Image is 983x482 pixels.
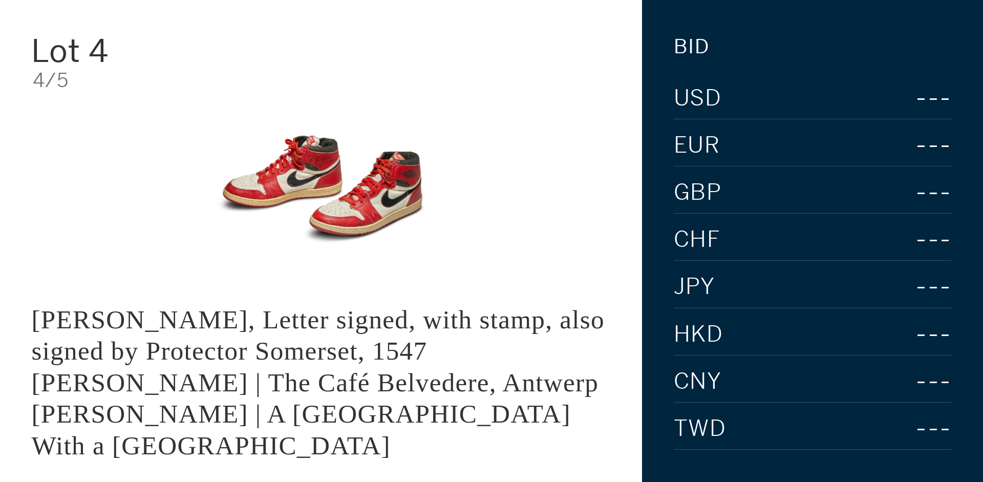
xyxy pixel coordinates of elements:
div: 4/5 [33,71,611,90]
div: --- [881,366,952,397]
div: --- [864,413,952,444]
div: Lot 4 [31,35,224,67]
img: King Edward VI, Letter signed, with stamp, also signed by Protector Somerset, 1547 LOUIS VAN ENGE... [197,106,445,272]
span: USD [674,87,722,110]
span: CHF [674,228,721,251]
div: --- [893,224,952,255]
div: --- [892,177,952,208]
div: [PERSON_NAME], Letter signed, with stamp, also signed by Protector Somerset, 1547 [PERSON_NAME] |... [31,305,605,460]
div: Bid [674,37,710,56]
div: --- [850,271,952,302]
span: JPY [674,276,715,298]
span: HKD [674,323,723,346]
span: TWD [674,417,726,440]
span: EUR [674,134,720,157]
div: --- [889,130,952,161]
div: --- [853,82,952,114]
span: CNY [674,370,722,393]
div: --- [872,319,952,350]
span: GBP [674,181,722,204]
